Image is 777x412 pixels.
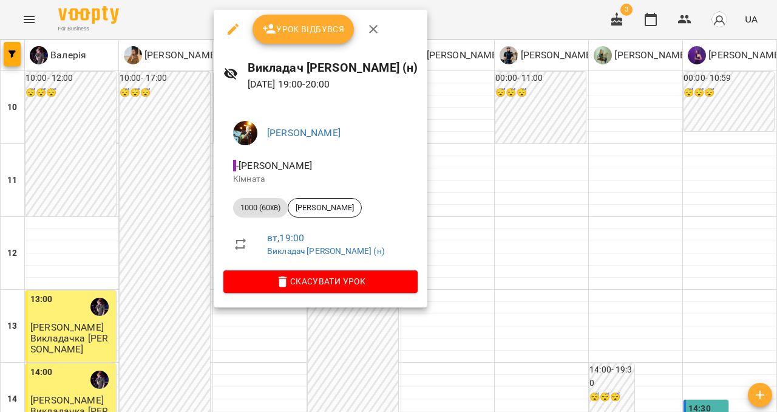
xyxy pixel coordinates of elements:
img: 95682def4974b9578c5efdaceb903fb3.png [233,121,257,145]
a: Викладач [PERSON_NAME] (н) [267,246,385,256]
button: Урок відбувся [253,15,355,44]
a: вт , 19:00 [267,232,304,244]
a: [PERSON_NAME] [267,127,341,139]
div: [PERSON_NAME] [288,198,362,218]
p: [DATE] 19:00 - 20:00 [248,77,418,92]
p: Кімната [233,173,408,185]
span: 1000 (60хв) [233,202,288,213]
span: Скасувати Урок [233,274,408,289]
span: Урок відбувся [262,22,345,36]
span: [PERSON_NAME] [288,202,361,213]
button: Скасувати Урок [223,270,418,292]
span: - [PERSON_NAME] [233,160,314,171]
h6: Викладач [PERSON_NAME] (н) [248,58,418,77]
